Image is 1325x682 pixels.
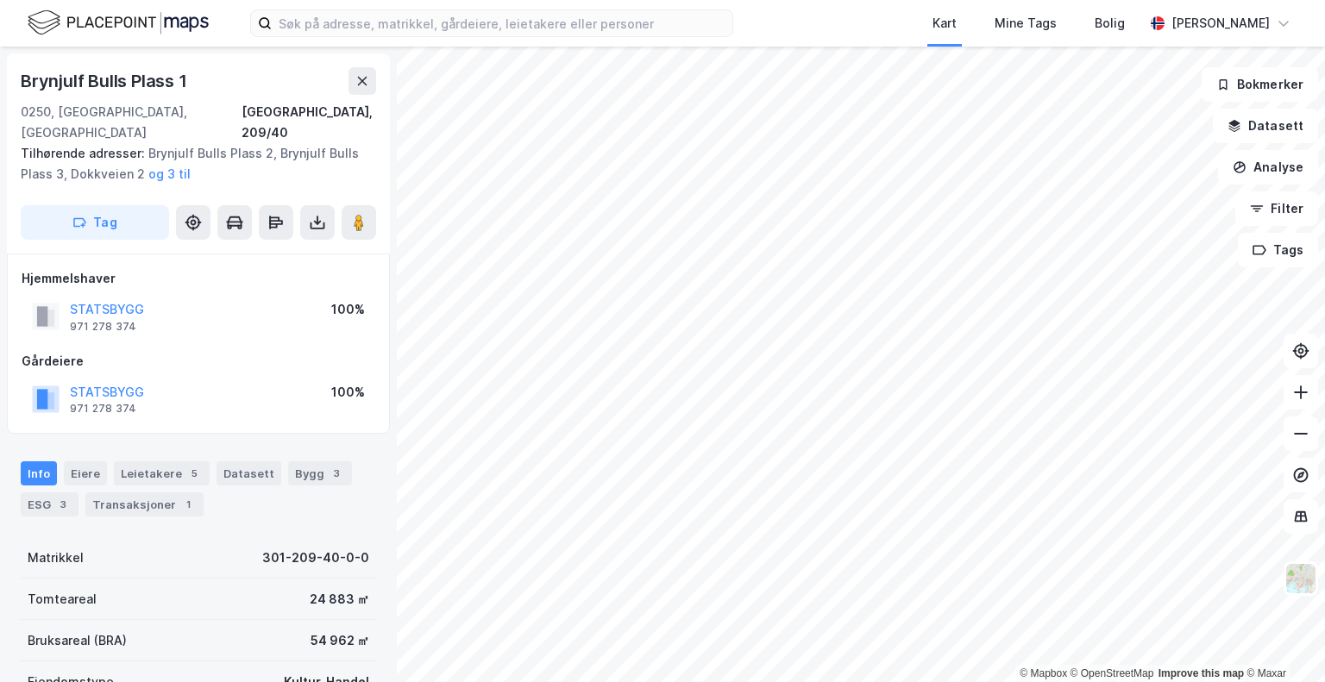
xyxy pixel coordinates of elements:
img: Z [1284,562,1317,595]
div: Transaksjoner [85,492,204,516]
a: Improve this map [1159,667,1244,679]
div: 5 [185,465,203,482]
div: 54 962 ㎡ [311,630,369,651]
div: Mine Tags [995,13,1057,34]
a: OpenStreetMap [1071,667,1154,679]
div: Info [21,461,57,485]
div: 0250, [GEOGRAPHIC_DATA], [GEOGRAPHIC_DATA] [21,102,242,143]
div: 100% [331,299,365,320]
div: 971 278 374 [70,402,136,416]
div: 301-209-40-0-0 [262,547,369,568]
div: 24 883 ㎡ [310,589,369,610]
div: [PERSON_NAME] [1171,13,1270,34]
div: Leietakere [114,461,210,485]
div: Eiere [64,461,107,485]
iframe: Chat Widget [1239,599,1325,682]
div: Kart [933,13,957,34]
div: ESG [21,492,78,516]
a: Mapbox [1020,667,1067,679]
div: 3 [328,465,345,482]
img: logo.f888ab2527a4732fd821a326f86c7f29.svg [28,8,209,38]
div: [GEOGRAPHIC_DATA], 209/40 [242,102,376,143]
div: Matrikkel [28,547,84,568]
div: 3 [54,496,72,513]
button: Bokmerker [1202,67,1318,102]
button: Tag [21,205,169,240]
button: Filter [1235,191,1318,226]
div: 971 278 374 [70,320,136,334]
div: Bruksareal (BRA) [28,630,127,651]
div: Brynjulf Bulls Plass 2, Brynjulf Bulls Plass 3, Dokkveien 2 [21,143,362,185]
div: Brynjulf Bulls Plass 1 [21,67,191,95]
div: Hjemmelshaver [22,268,375,289]
button: Tags [1238,233,1318,267]
div: Tomteareal [28,589,97,610]
div: Datasett [217,461,281,485]
div: 1 [179,496,197,513]
div: Bygg [288,461,352,485]
span: Tilhørende adresser: [21,146,148,160]
button: Datasett [1213,109,1318,143]
button: Analyse [1218,150,1318,185]
div: 100% [331,382,365,403]
div: Gårdeiere [22,351,375,372]
input: Søk på adresse, matrikkel, gårdeiere, leietakere eller personer [272,10,732,36]
div: Bolig [1095,13,1125,34]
